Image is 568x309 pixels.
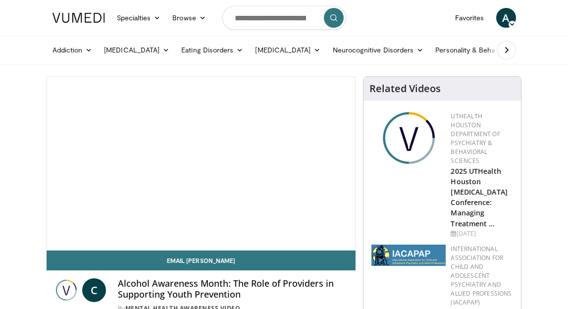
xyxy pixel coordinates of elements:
[451,229,513,238] div: [DATE]
[47,40,99,60] a: Addiction
[327,40,430,60] a: Neurocognitive Disorders
[451,245,512,307] a: International Association for Child and Adolescent Psychiatry and Allied Professions (IACAPAP)
[111,8,167,28] a: Specialties
[449,8,490,28] a: Favorites
[429,40,555,60] a: Personality & Behavior Disorders
[222,6,346,30] input: Search topics, interventions
[47,251,356,270] a: Email [PERSON_NAME]
[371,245,446,266] img: 2a9917ce-aac2-4f82-acde-720e532d7410.png.150x105_q85_autocrop_double_scale_upscale_version-0.2.png
[166,8,212,28] a: Browse
[496,8,516,28] a: A
[82,278,106,302] a: C
[54,278,78,302] img: Mental Health Awareness Video Series
[249,40,326,60] a: [MEDICAL_DATA]
[47,77,356,250] video-js: Video Player
[369,83,441,95] h4: Related Videos
[451,112,500,165] a: UTHealth Houston Department of Psychiatry & Behavioral Sciences
[52,13,105,23] img: VuMedi Logo
[98,40,175,60] a: [MEDICAL_DATA]
[451,166,507,228] a: 2025 UTHealth Houston [MEDICAL_DATA] Conference: Managing Treatment …
[383,112,435,164] img: da6ca4d7-4c4f-42ba-8ea6-731fee8dde8f.png.150x105_q85_autocrop_double_scale_upscale_version-0.2.png
[118,278,348,300] h4: Alcohol Awareness Month: The Role of Providers in Supporting Youth Prevention
[175,40,249,60] a: Eating Disorders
